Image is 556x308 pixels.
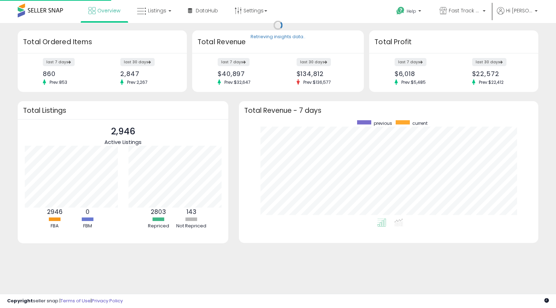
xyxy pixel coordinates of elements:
[391,1,428,23] a: Help
[120,70,174,77] div: 2,847
[407,8,416,14] span: Help
[497,7,538,23] a: Hi [PERSON_NAME]
[7,298,123,304] div: seller snap | |
[61,297,91,304] a: Terms of Use
[92,297,123,304] a: Privacy Policy
[374,120,392,126] span: previous
[7,297,33,304] strong: Copyright
[124,79,151,85] span: Prev: 2,267
[72,223,104,229] div: FBM
[395,58,426,66] label: last 7 days
[221,79,254,85] span: Prev: $32,647
[472,70,526,77] div: $22,572
[251,34,305,40] div: Retrieving insights data..
[472,58,506,66] label: last 30 days
[97,7,120,14] span: Overview
[197,37,359,47] h3: Total Revenue
[218,70,273,77] div: $40,897
[151,208,166,216] b: 2803
[39,223,71,229] div: FBA
[148,7,166,14] span: Listings
[143,223,174,229] div: Repriced
[300,79,334,85] span: Prev: $136,577
[104,138,142,146] span: Active Listings
[23,37,182,47] h3: Total Ordered Items
[395,70,448,77] div: $6,018
[218,58,250,66] label: last 7 days
[86,208,90,216] b: 0
[43,70,97,77] div: 860
[297,70,352,77] div: $134,812
[176,223,207,229] div: Not Repriced
[46,79,71,85] span: Prev: 853
[506,7,533,14] span: Hi [PERSON_NAME]
[43,58,75,66] label: last 7 days
[297,58,331,66] label: last 30 days
[244,108,533,113] h3: Total Revenue - 7 days
[120,58,155,66] label: last 30 days
[374,37,533,47] h3: Total Profit
[398,79,429,85] span: Prev: $5,485
[449,7,481,14] span: Fast Track FBA
[396,6,405,15] i: Get Help
[47,208,63,216] b: 2946
[104,125,142,138] p: 2,946
[412,120,428,126] span: current
[187,208,196,216] b: 143
[475,79,507,85] span: Prev: $22,412
[23,108,223,113] h3: Total Listings
[196,7,218,14] span: DataHub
